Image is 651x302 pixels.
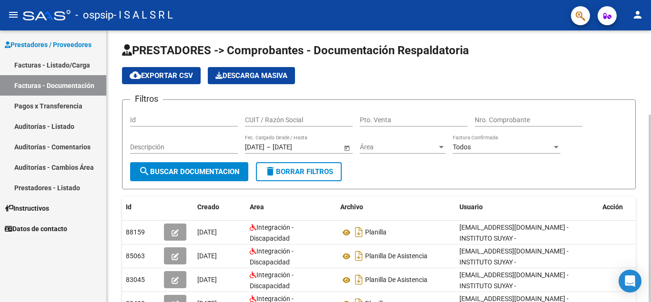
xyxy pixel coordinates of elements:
span: Instructivos [5,203,49,214]
span: [DATE] [197,228,217,236]
span: [EMAIL_ADDRESS][DOMAIN_NAME] - INSTITUTO SUYAY - [459,247,569,266]
span: [DATE] [197,252,217,260]
span: Planilla De Asistencia [365,253,427,260]
span: Planilla [365,229,387,236]
datatable-header-cell: Creado [193,197,246,217]
span: Integración - Discapacidad [250,247,294,266]
span: [DATE] [197,276,217,283]
span: Borrar Filtros [264,167,333,176]
span: Exportar CSV [130,71,193,80]
span: – [266,143,271,151]
mat-icon: menu [8,9,19,20]
span: Archivo [340,203,363,211]
app-download-masive: Descarga masiva de comprobantes (adjuntos) [208,67,295,84]
span: 88159 [126,228,145,236]
span: - I S A L S R L [113,5,173,26]
span: Acción [602,203,623,211]
span: [EMAIL_ADDRESS][DOMAIN_NAME] - INSTITUTO SUYAY - [459,271,569,290]
input: End date [273,143,319,151]
span: Prestadores / Proveedores [5,39,92,50]
datatable-header-cell: Usuario [456,197,599,217]
span: Buscar Documentacion [139,167,240,176]
span: 85063 [126,252,145,260]
span: - ospsip [75,5,113,26]
span: Descarga Masiva [215,71,287,80]
i: Descargar documento [353,224,365,240]
mat-icon: delete [264,166,276,177]
datatable-header-cell: Id [122,197,160,217]
input: Start date [245,143,264,151]
datatable-header-cell: Acción [599,197,646,217]
span: 83045 [126,276,145,283]
mat-icon: search [139,166,150,177]
button: Buscar Documentacion [130,162,248,181]
span: Usuario [459,203,483,211]
span: Integración - Discapacidad [250,224,294,242]
span: PRESTADORES -> Comprobantes - Documentación Respaldatoria [122,44,469,57]
button: Descarga Masiva [208,67,295,84]
button: Borrar Filtros [256,162,342,181]
span: Id [126,203,132,211]
datatable-header-cell: Area [246,197,336,217]
datatable-header-cell: Archivo [336,197,456,217]
div: Open Intercom Messenger [619,270,641,292]
mat-icon: cloud_download [130,69,141,81]
button: Exportar CSV [122,67,201,84]
span: [EMAIL_ADDRESS][DOMAIN_NAME] - INSTITUTO SUYAY - [459,224,569,242]
span: Planilla De Asistencia [365,276,427,284]
span: Area [250,203,264,211]
span: Integración - Discapacidad [250,271,294,290]
h3: Filtros [130,92,163,106]
button: Open calendar [342,143,352,153]
i: Descargar documento [353,248,365,263]
mat-icon: person [632,9,643,20]
span: Todos [453,143,471,151]
span: Datos de contacto [5,224,67,234]
span: Creado [197,203,219,211]
i: Descargar documento [353,272,365,287]
span: Área [360,143,437,151]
